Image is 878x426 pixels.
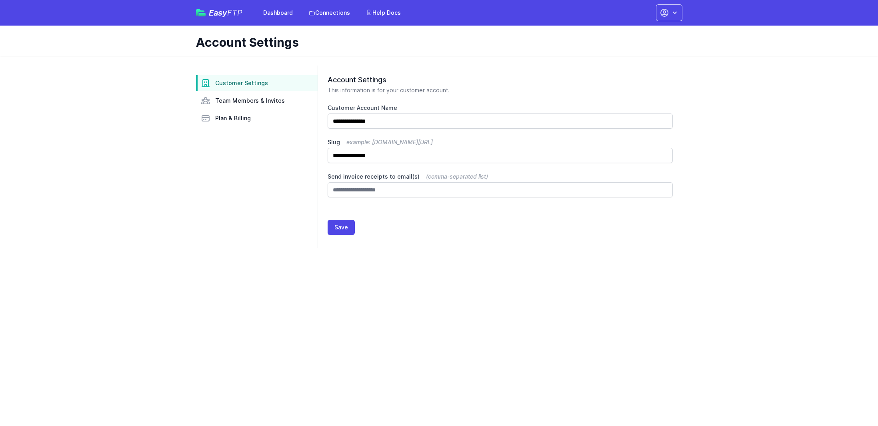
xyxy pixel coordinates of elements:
button: Save [328,220,355,235]
span: Easy [209,9,242,17]
span: Customer Settings [215,79,268,87]
a: Customer Settings [196,75,318,91]
a: Connections [304,6,355,20]
span: Plan & Billing [215,114,251,122]
a: Dashboard [258,6,298,20]
label: Customer Account Name [328,104,673,112]
span: FTP [227,8,242,18]
h2: Account Settings [328,75,673,85]
a: EasyFTP [196,9,242,17]
span: example: [DOMAIN_NAME][URL] [346,139,433,145]
label: Send invoice receipts to email(s) [328,173,673,181]
img: easyftp_logo.png [196,9,206,16]
p: This information is for your customer account. [328,86,673,94]
span: (comma-separated list) [426,173,488,180]
a: Plan & Billing [196,110,318,126]
label: Slug [328,138,673,146]
a: Team Members & Invites [196,93,318,109]
h1: Account Settings [196,35,676,50]
a: Help Docs [361,6,406,20]
span: Team Members & Invites [215,97,285,105]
